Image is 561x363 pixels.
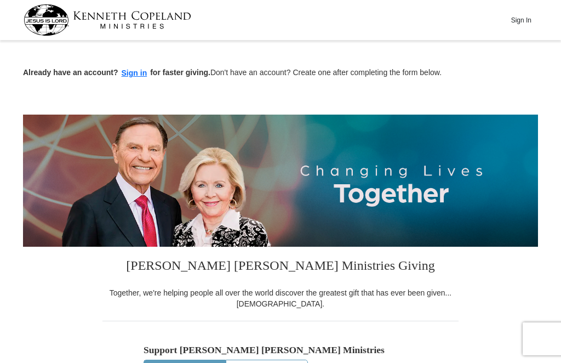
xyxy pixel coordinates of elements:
[23,68,210,77] strong: Already have an account? for faster giving.
[505,12,537,29] button: Sign In
[102,287,459,309] div: Together, we're helping people all over the world discover the greatest gift that has ever been g...
[102,247,459,287] h3: [PERSON_NAME] [PERSON_NAME] Ministries Giving
[118,67,151,80] button: Sign in
[24,4,191,36] img: kcm-header-logo.svg
[144,344,417,356] h5: Support [PERSON_NAME] [PERSON_NAME] Ministries
[23,67,538,80] p: Don't have an account? Create one after completing the form below.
